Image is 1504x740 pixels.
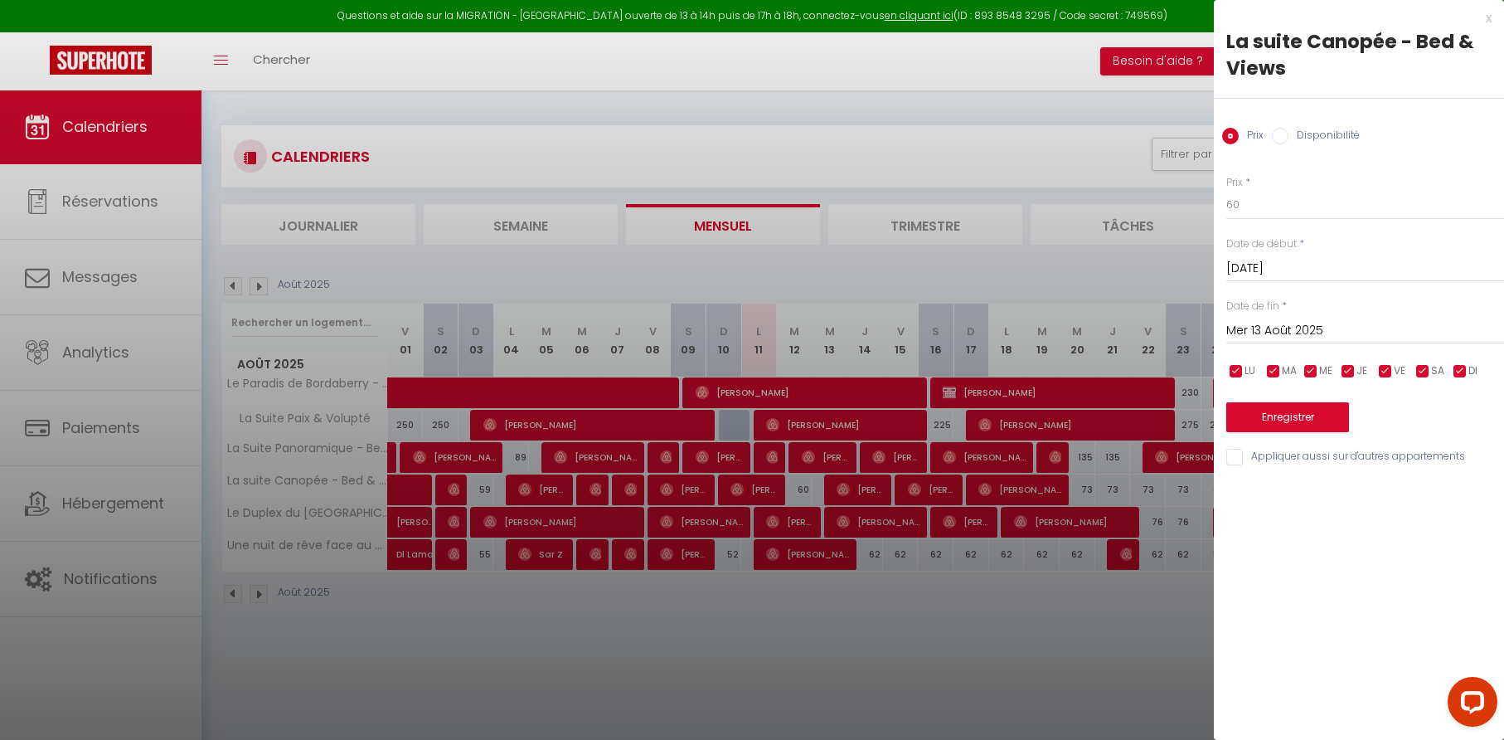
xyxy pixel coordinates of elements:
span: ME [1319,363,1332,379]
span: DI [1468,363,1477,379]
span: MA [1282,363,1297,379]
span: JE [1356,363,1367,379]
button: Enregistrer [1226,402,1349,432]
div: x [1214,8,1492,28]
label: Prix [1226,175,1243,191]
label: Date de début [1226,236,1297,252]
span: SA [1431,363,1444,379]
span: VE [1394,363,1405,379]
iframe: LiveChat chat widget [1434,670,1504,740]
div: La suite Canopée - Bed & Views [1226,28,1492,81]
label: Date de fin [1226,299,1279,314]
label: Prix [1239,128,1264,146]
label: Disponibilité [1288,128,1360,146]
span: LU [1244,363,1255,379]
